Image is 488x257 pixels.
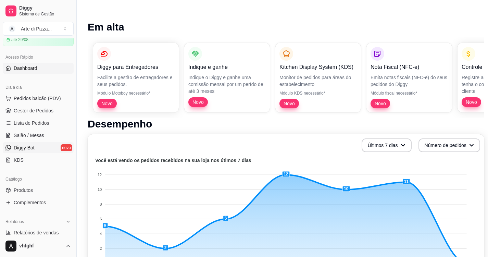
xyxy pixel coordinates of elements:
[100,217,102,221] tspan: 6
[3,3,74,19] a: DiggySistema de Gestão
[279,74,357,88] p: Monitor de pedidos para áreas do estabelecimento
[3,118,74,128] a: Lista de Pedidos
[99,100,115,107] span: Novo
[366,43,452,112] button: Nota Fiscal (NFC-e)Emita notas fiscais (NFC-e) do seus pedidos do DiggyMódulo fiscal necessário*Novo
[362,138,412,152] button: Últimos 7 dias
[3,227,74,238] a: Relatórios de vendas
[14,187,33,194] span: Produtos
[371,74,448,88] p: Emita notas fiscais (NFC-e) do seus pedidos do Diggy
[3,130,74,141] a: Salão / Mesas
[14,199,46,206] span: Complementos
[3,52,74,63] div: Acesso Rápido
[188,63,266,71] p: Indique e ganhe
[3,197,74,208] a: Complementos
[97,90,175,96] p: Módulo Motoboy necessário*
[275,43,361,112] button: Kitchen Display System (KDS)Monitor de pedidos para áreas do estabelecimentoMódulo KDS necessário...
[371,90,448,96] p: Módulo fiscal necessário*
[98,187,102,192] tspan: 10
[3,174,74,185] div: Catálogo
[3,238,74,254] button: vhfghf
[279,63,357,71] p: Kitchen Display System (KDS)
[3,155,74,166] a: KDS
[21,25,52,32] div: Arte di Pizza ...
[97,63,175,71] p: Diggy para Entregadores
[14,107,53,114] span: Gestor de Pedidos
[93,43,179,112] button: Diggy para EntregadoresFacilite a gestão de entregadores e seus pedidos.Módulo Motoboy necessário...
[88,21,484,33] h1: Em alta
[9,25,15,32] span: A
[188,74,266,95] p: Indique o Diggy e ganhe uma comissão mensal por um perído de até 3 meses
[279,90,357,96] p: Módulo KDS necessário*
[14,132,44,139] span: Salão / Mesas
[3,105,74,116] a: Gestor de Pedidos
[19,11,71,17] span: Sistema de Gestão
[463,99,480,106] span: Novo
[3,22,74,36] button: Select a team
[97,74,175,88] p: Facilite a gestão de entregadores e seus pedidos.
[14,120,49,126] span: Lista de Pedidos
[100,202,102,206] tspan: 8
[100,246,102,250] tspan: 2
[190,99,207,106] span: Novo
[19,243,63,249] span: vhfghf
[14,65,37,72] span: Dashboard
[3,185,74,196] a: Produtos
[3,142,74,153] a: Diggy Botnovo
[88,118,484,130] h1: Desempenho
[3,93,74,104] button: Pedidos balcão (PDV)
[14,157,24,163] span: KDS
[281,100,298,107] span: Novo
[95,158,251,163] text: Você está vendo os pedidos recebidos na sua loja nos útimos 7 dias
[14,144,35,151] span: Diggy Bot
[3,82,74,93] div: Dia a dia
[19,5,71,11] span: Diggy
[3,63,74,74] a: Dashboard
[184,43,270,112] button: Indique e ganheIndique o Diggy e ganhe uma comissão mensal por um perído de até 3 mesesNovo
[98,173,102,177] tspan: 12
[100,232,102,236] tspan: 4
[418,138,480,152] button: Número de pedidos
[11,37,28,42] article: até 29/08
[5,219,24,224] span: Relatórios
[372,100,389,107] span: Novo
[371,63,448,71] p: Nota Fiscal (NFC-e)
[14,229,59,236] span: Relatórios de vendas
[14,95,61,102] span: Pedidos balcão (PDV)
